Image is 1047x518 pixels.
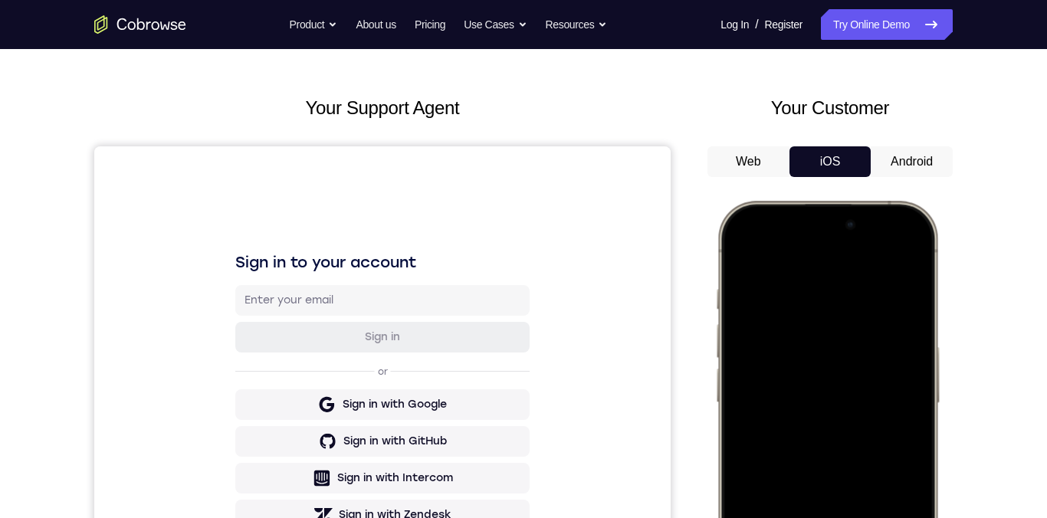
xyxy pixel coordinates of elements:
button: Product [290,9,338,40]
h2: Your Support Agent [94,94,671,122]
button: Use Cases [464,9,527,40]
a: Pricing [415,9,445,40]
div: Sign in with Zendesk [245,361,357,376]
span: / [755,15,758,34]
div: Sign in with GitHub [249,287,353,303]
a: Log In [720,9,749,40]
button: Android [871,146,953,177]
div: Sign in with Intercom [243,324,359,339]
button: Sign in with Google [141,243,435,274]
div: Sign in with Google [248,251,353,266]
button: Web [707,146,789,177]
input: Enter your email [150,146,426,162]
a: Register [765,9,802,40]
p: Don't have an account? [141,396,435,408]
button: Sign in with GitHub [141,280,435,310]
a: Try Online Demo [821,9,953,40]
p: or [281,219,297,231]
button: Sign in with Intercom [141,316,435,347]
a: Create a new account [259,397,368,408]
a: About us [356,9,395,40]
button: Sign in [141,175,435,206]
button: iOS [789,146,871,177]
h2: Your Customer [707,94,953,122]
button: Sign in with Zendesk [141,353,435,384]
button: Resources [546,9,608,40]
a: Go to the home page [94,15,186,34]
